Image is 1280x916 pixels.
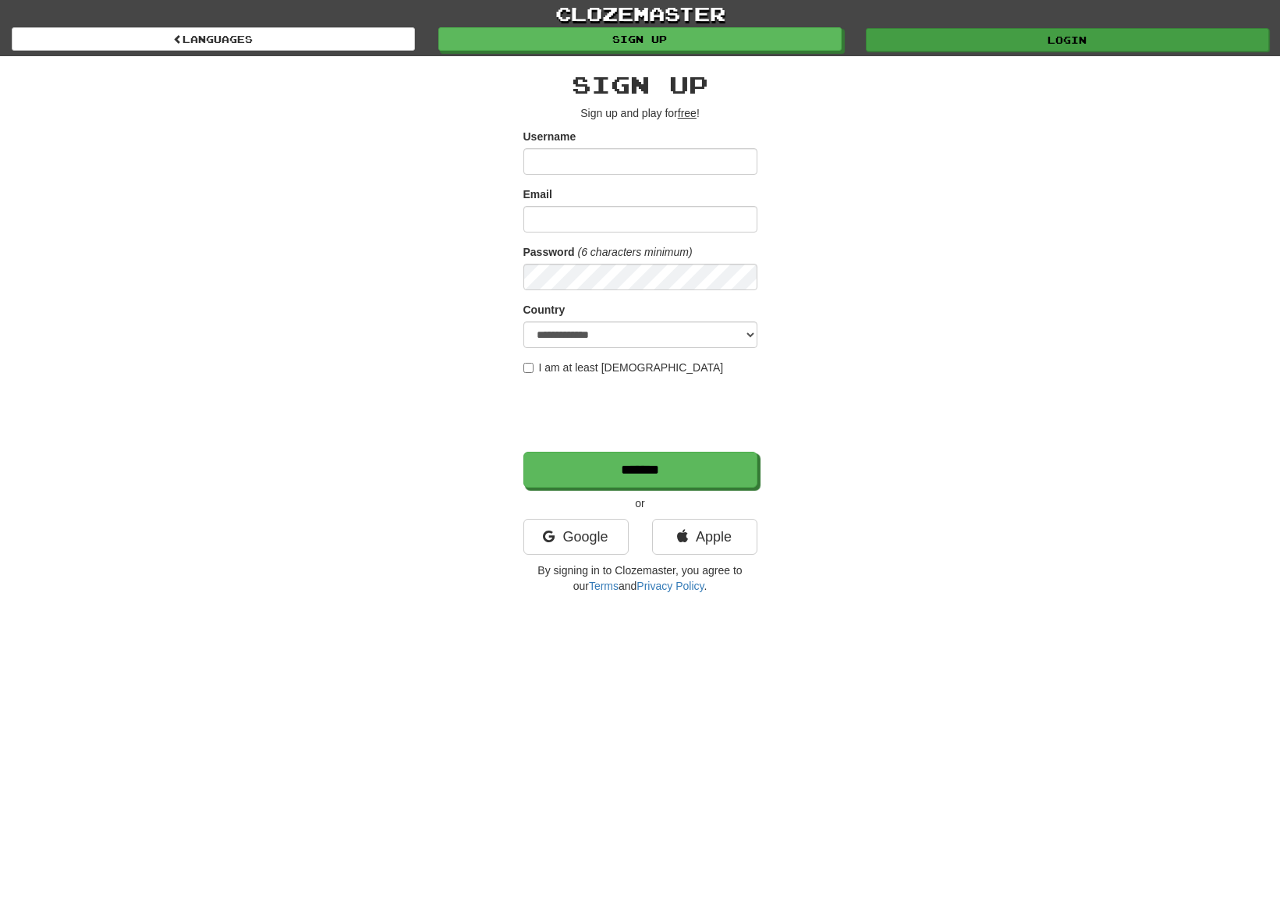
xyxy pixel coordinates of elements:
p: or [523,495,757,511]
em: (6 characters minimum) [578,246,693,258]
label: Email [523,186,552,202]
a: Apple [652,519,757,555]
label: Username [523,129,576,144]
a: Languages [12,27,415,51]
u: free [678,107,697,119]
p: By signing in to Clozemaster, you agree to our and . [523,563,757,594]
label: I am at least [DEMOGRAPHIC_DATA] [523,360,724,375]
h2: Sign up [523,72,757,98]
label: Password [523,244,575,260]
iframe: reCAPTCHA [523,383,761,444]
a: Terms [589,580,619,592]
label: Country [523,302,566,318]
a: Sign up [438,27,842,51]
p: Sign up and play for ! [523,105,757,121]
a: Login [866,28,1269,51]
a: Google [523,519,629,555]
a: Privacy Policy [636,580,704,592]
input: I am at least [DEMOGRAPHIC_DATA] [523,363,534,373]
